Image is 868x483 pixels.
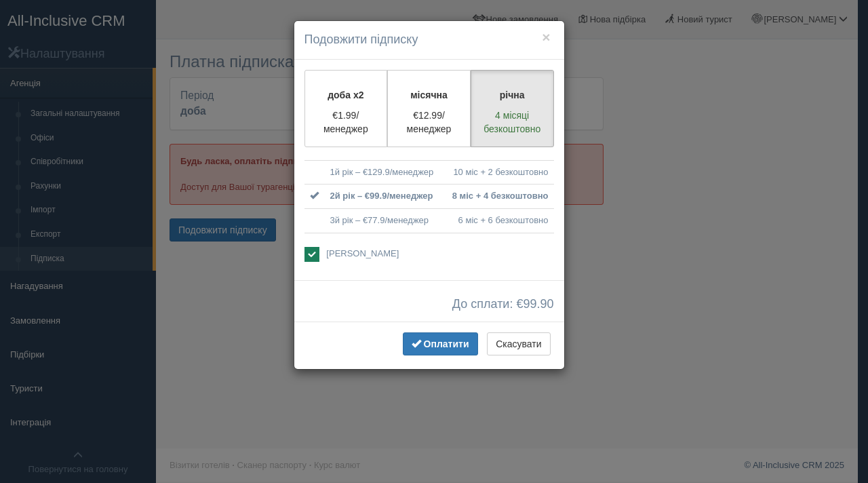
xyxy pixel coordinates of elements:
p: доба x2 [313,88,379,102]
span: Оплатити [424,339,469,349]
td: 6 міс + 6 безкоштовно [443,208,553,233]
p: місячна [396,88,462,102]
td: 3й рік – €77.9/менеджер [325,208,443,233]
p: €1.99/менеджер [313,109,379,136]
h4: Подовжити підписку [304,31,554,49]
button: Оплатити [403,332,478,355]
p: €12.99/менеджер [396,109,462,136]
td: 2й рік – €99.9/менеджер [325,185,443,209]
span: [PERSON_NAME] [326,248,399,258]
p: 4 місяці безкоштовно [479,109,545,136]
span: До сплати: € [452,298,554,311]
button: Скасувати [487,332,550,355]
td: 8 міс + 4 безкоштовно [443,185,553,209]
td: 10 міс + 2 безкоштовно [443,160,553,185]
td: 1й рік – €129.9/менеджер [325,160,443,185]
button: × [542,30,550,44]
span: 99.90 [523,297,553,311]
p: річна [479,88,545,102]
